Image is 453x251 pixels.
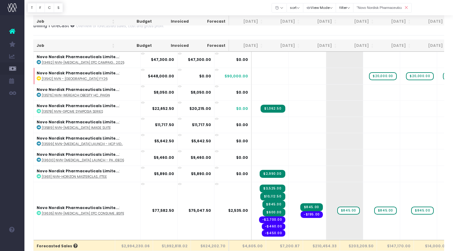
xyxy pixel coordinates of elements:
[155,16,192,28] th: Invoiced
[191,90,211,95] strong: $8,050.00
[191,138,211,144] strong: $5,642.50
[353,3,412,13] input: Search...
[236,155,248,160] span: $0.00
[37,119,119,125] strong: Novo Nordisk Pharmaceuticals Limite...
[188,208,211,213] strong: $75,047.50
[118,16,155,28] th: Budget
[414,16,451,28] th: Jan 26: activate to sort column ascending
[34,52,141,68] td: :
[152,208,174,213] strong: $77,582.50
[42,125,111,130] abbr: [13589] NVN-Wegovy Image Suite
[42,77,108,81] abbr: [13542] NVN - Novo Pipeline FY26
[34,68,141,84] td: :
[337,207,360,215] span: wayahead Sales Forecast Item
[34,133,141,149] td: :
[261,105,285,113] span: Streamtime Invoice: INV-5051 – [13578] NVN-GPCME Symposia Series - Christchurch August 2025
[34,117,141,133] td: :
[260,193,285,200] span: Streamtime Invoice: INV-5013 – [13635] NVN-Wegovy DTC Consumer Website
[236,57,248,62] span: $0.00
[192,40,229,52] th: Forecast
[37,87,119,92] strong: Novo Nordisk Pharmaceuticals Limite...
[266,16,303,28] th: Sep 25: activate to sort column ascending
[8,239,17,248] img: images/default_profile_image.png
[189,106,211,111] strong: $20,215.00
[37,136,119,141] strong: Novo Nordisk Pharmaceuticals Limite...
[153,240,191,251] th: $1,992,818.02
[262,200,285,208] span: Streamtime Invoice: INV-5014 – [13635] NVN-Wegovy DTC Consumer Website - Hosting & Maintenance
[340,16,377,28] th: Nov 25: activate to sort column ascending
[42,93,110,98] abbr: [13576] NVN-WeReach Obesity HCP Campaign
[369,72,397,80] span: wayahead Sales Forecast Item
[152,106,174,111] strong: $22,652.50
[34,84,141,100] td: :
[266,40,303,52] th: Sep 25: activate to sort column ascending
[154,138,174,144] strong: $5,642.50
[377,240,414,251] th: $147,170.00
[287,3,303,13] button: sort
[191,155,211,160] strong: $9,460.00
[42,109,103,114] abbr: [13578] NVN-GPCME Symposia Series
[37,103,119,108] strong: Novo Nordisk Pharmaceuticals Limite...
[34,166,141,182] td: :
[303,240,340,251] th: $210,454.33
[192,122,211,127] strong: $11,717.50
[336,3,353,13] button: filter
[225,73,248,79] span: $90,000.00
[236,138,248,144] span: $0.00
[36,3,45,13] button: F
[37,205,119,210] strong: Novo Nordisk Pharmaceuticals Limite...
[374,207,397,215] span: wayahead Sales Forecast Item
[414,40,451,52] th: Jan 26: activate to sort column ascending
[34,149,141,165] td: :
[34,40,118,52] th: Job: activate to sort column ascending
[199,73,211,79] strong: $0.00
[42,142,123,146] abbr: [13599] NVN-Wegovy Launch - HCP Videos
[262,223,285,230] span: Streamtime order: PO11792 – Neromotion
[42,174,107,179] abbr: [13611] NVN-HORIZON Masterclass Steering Committee
[37,70,119,76] strong: Novo Nordisk Pharmaceuticals Limite...
[115,240,153,251] th: $2,994,230.06
[155,122,174,127] strong: $11,717.50
[406,72,434,80] span: wayahead Sales Forecast Item
[192,16,229,28] th: Forecast
[27,3,63,13] div: Vertical button group
[151,57,174,62] strong: $47,300.00
[377,40,414,52] th: Dec 25: activate to sort column ascending
[411,207,434,215] span: wayahead Sales Forecast Item
[262,230,285,237] span: Streamtime order: PO11833 – Neromotion
[154,155,174,160] strong: $9,460.00
[42,211,124,216] abbr: [13635] NVN-Wegovy DTC Consumer Website
[228,208,248,213] span: $2,535.00
[42,158,124,163] abbr: [13600] NVN-Wegovy Launch - Patient Videos
[34,100,141,117] td: :
[148,73,174,79] strong: $448,000.00
[236,171,248,177] span: $0.00
[229,240,266,251] th: $4,605.00
[118,40,155,52] th: Budget
[229,40,266,52] th: Aug 25: activate to sort column ascending
[37,243,78,249] span: Forecasted Sales
[45,3,54,13] button: C
[303,16,340,28] th: Oct 25: activate to sort column ascending
[236,122,248,128] span: $0.00
[266,240,303,251] th: $7,200.87
[34,182,141,239] td: :
[303,40,340,52] th: Oct 25: activate to sort column ascending
[37,168,119,174] strong: Novo Nordisk Pharmaceuticals Limite...
[303,3,336,13] button: View Mode
[260,170,285,178] span: Streamtime Invoice: INV-5047 – [13611] NVN-HORIZON Masterclass Steering Committee
[263,208,285,216] span: Streamtime Invoice: INV-5015 – [13635] NVN-Wegovy DTC Consumer Website
[236,90,248,95] span: $0.00
[301,211,323,218] span: Streamtime order: PO11872 – Neromotion
[259,216,285,223] span: Streamtime order: PO11766 – Neromotion
[300,203,323,211] span: Streamtime Invoice: INV-5081 – [13635] NVN-Wegovy DTC Consumer Website - Hosting & Maintenance
[42,60,124,65] abbr: [13492] NVN-Wegovy DTC Campaign Strategy & Concepts 2025
[54,3,63,13] button: S
[260,185,285,193] span: Streamtime Invoice: INV-5012 – [13635] NVN-Wegovy DTC Consumer Website
[236,106,248,111] span: $0.00
[191,171,211,176] strong: $5,890.00
[154,171,174,176] strong: $5,890.00
[191,240,229,251] th: $624,202.70
[37,152,119,157] strong: Novo Nordisk Pharmaceuticals Limite...
[34,16,118,28] th: Job: activate to sort column ascending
